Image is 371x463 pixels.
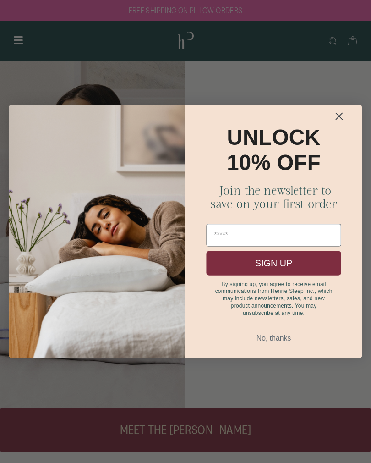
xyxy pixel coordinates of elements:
button: No, thanks [206,330,341,347]
img: b44ff96f-0ff0-428c-888d-0a6584b2e5a7.png [9,105,185,358]
button: SIGN UP [206,251,341,275]
span: UNLOCK [227,126,320,149]
input: Email [206,224,341,246]
button: Close dialog [320,108,358,124]
span: save on your first order [210,197,337,210]
span: Join the newsletter to [216,184,332,197]
span: 10% OFF [227,150,321,174]
span: By signing up, you agree to receive email communications from Henrie Sleep Inc., which may includ... [215,281,333,316]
